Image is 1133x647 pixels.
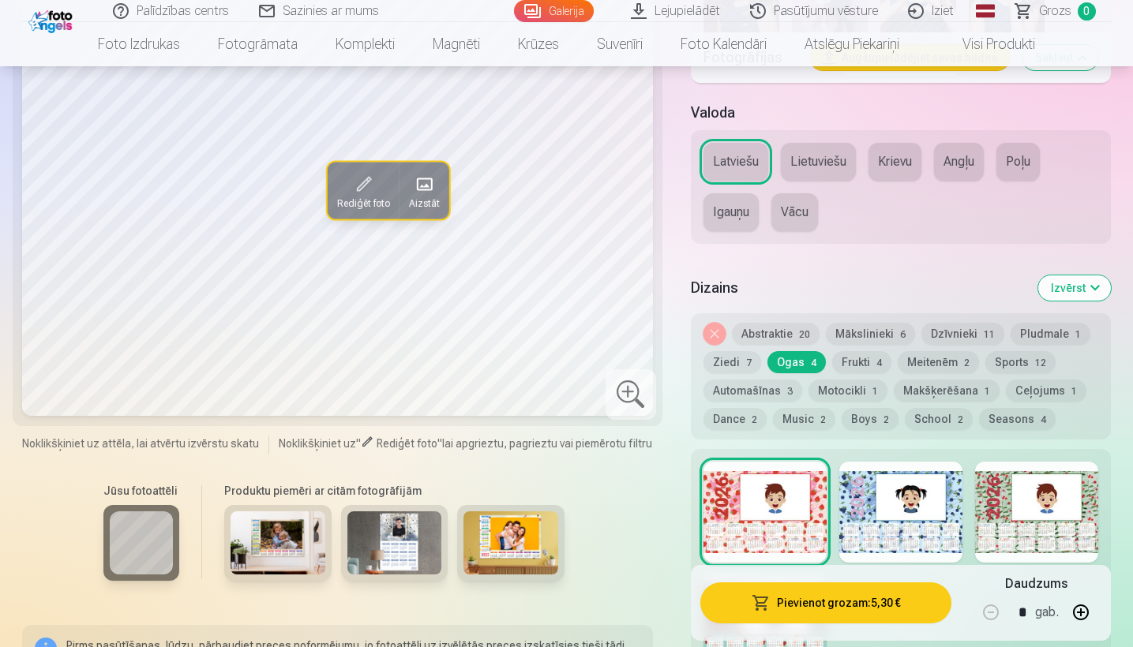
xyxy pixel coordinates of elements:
[1038,275,1111,301] button: Izvērst
[884,414,889,425] span: 2
[985,386,990,397] span: 1
[811,357,816,368] span: 4
[979,408,1056,430] button: Seasons4
[1041,414,1046,425] span: 4
[1075,329,1081,340] span: 1
[662,22,786,66] a: Foto kalendāri
[218,483,571,499] h6: Produktu piemēri ar citām fotogrāfijām
[1035,357,1046,368] span: 12
[1035,593,1059,631] div: gab.
[872,386,878,397] span: 1
[826,323,915,345] button: Mākslinieki6
[356,437,361,450] span: "
[414,22,499,66] a: Magnēti
[894,380,1000,402] button: Makšķerēšana1
[996,143,1040,181] button: Poļu
[767,351,826,373] button: Ogas4
[377,437,437,450] span: Rediģēt foto
[773,408,835,430] button: Music2
[876,357,882,368] span: 4
[964,357,970,368] span: 2
[781,143,856,181] button: Lietuviešu
[691,277,1026,299] h5: Dizains
[905,408,973,430] button: School2
[703,351,761,373] button: Ziedi7
[786,22,918,66] a: Atslēgu piekariņi
[279,437,356,450] span: Noklikšķiniet uz
[787,386,793,397] span: 3
[317,22,414,66] a: Komplekti
[408,197,439,210] span: Aizstāt
[79,22,199,66] a: Foto izdrukas
[103,483,179,499] h6: Jūsu fotoattēli
[900,329,906,340] span: 6
[832,351,891,373] button: Frukti4
[28,6,77,33] img: /fa1
[732,323,820,345] button: Abstraktie20
[1005,574,1067,593] h5: Daudzums
[437,437,442,450] span: "
[984,329,995,340] span: 11
[691,102,1112,124] h5: Valoda
[703,408,767,430] button: Dance2
[898,351,979,373] button: Meitenēm2
[399,163,448,219] button: Aizstāt
[327,163,399,219] button: Rediģēt foto
[808,380,887,402] button: Motocikli1
[985,351,1056,373] button: Sports12
[499,22,578,66] a: Krūzes
[934,143,984,181] button: Angļu
[958,414,963,425] span: 2
[1078,2,1096,21] span: 0
[752,414,757,425] span: 2
[799,329,810,340] span: 20
[703,380,802,402] button: Automašīnas3
[1011,323,1090,345] button: Pludmale1
[1006,380,1086,402] button: Ceļojums1
[921,323,1004,345] button: Dzīvnieki11
[703,143,768,181] button: Latviešu
[771,193,818,231] button: Vācu
[336,197,389,210] span: Rediģēt foto
[442,437,652,450] span: lai apgrieztu, pagrieztu vai piemērotu filtru
[22,436,259,451] span: Noklikšķiniet uz attēla, lai atvērtu izvērstu skatu
[703,193,759,231] button: Igauņu
[1071,386,1077,397] span: 1
[199,22,317,66] a: Fotogrāmata
[820,414,826,425] span: 2
[746,357,752,368] span: 7
[578,22,662,66] a: Suvenīri
[869,143,921,181] button: Krievu
[1039,2,1071,21] span: Grozs
[918,22,1054,66] a: Visi produkti
[700,582,952,623] button: Pievienot grozam:5,30 €
[842,408,899,430] button: Boys2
